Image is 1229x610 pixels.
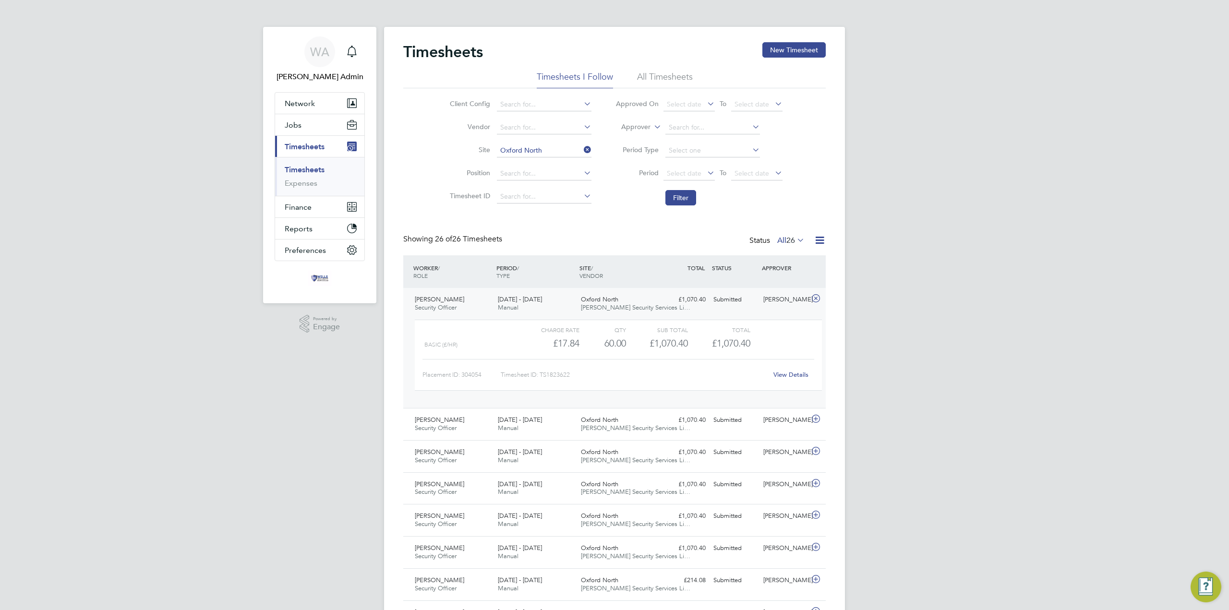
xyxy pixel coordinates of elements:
span: Preferences [285,246,326,255]
span: [DATE] - [DATE] [498,576,542,584]
nav: Main navigation [263,27,376,303]
div: Timesheets [275,157,364,196]
button: Filter [665,190,696,205]
div: £1,070.40 [626,335,688,351]
button: Finance [275,196,364,217]
span: Oxford North [581,448,618,456]
div: QTY [579,324,626,335]
span: [DATE] - [DATE] [498,512,542,520]
div: [PERSON_NAME] [759,573,809,588]
div: £1,070.40 [660,540,710,556]
span: Security Officer [415,584,457,592]
span: ROLE [413,272,428,279]
div: Submitted [710,573,759,588]
div: Showing [403,234,504,244]
input: Search for... [497,190,591,203]
div: Submitted [710,508,759,524]
div: STATUS [710,259,759,276]
span: Oxford North [581,295,618,303]
span: [PERSON_NAME] [415,512,464,520]
div: [PERSON_NAME] [759,540,809,556]
div: £1,070.40 [660,508,710,524]
div: £1,070.40 [660,444,710,460]
div: [PERSON_NAME] [759,508,809,524]
div: [PERSON_NAME] [759,444,809,460]
span: Security Officer [415,303,457,311]
span: [PERSON_NAME] Security Services Li… [581,552,690,560]
span: Select date [667,100,701,108]
span: [DATE] - [DATE] [498,544,542,552]
span: To [717,97,729,110]
input: Search for... [497,98,591,111]
span: Security Officer [415,520,457,528]
input: Search for... [665,121,760,134]
div: Submitted [710,540,759,556]
span: Reports [285,224,313,233]
div: £1,070.40 [660,412,710,428]
div: Placement ID: 304054 [422,367,501,383]
a: WA[PERSON_NAME] Admin [275,36,365,83]
div: Submitted [710,477,759,492]
label: Vendor [447,122,490,131]
span: Security Officer [415,488,457,496]
span: / [438,264,440,272]
span: Manual [498,424,518,432]
div: APPROVER [759,259,809,276]
span: TYPE [496,272,510,279]
span: Manual [498,303,518,311]
div: Sub Total [626,324,688,335]
div: Charge rate [518,324,579,335]
span: Manual [498,552,518,560]
a: Go to home page [275,271,365,286]
span: Finance [285,203,312,212]
span: Wills Admin [275,71,365,83]
input: Search for... [497,144,591,157]
span: TOTAL [687,264,705,272]
div: 60.00 [579,335,626,351]
label: Client Config [447,99,490,108]
div: [PERSON_NAME] [759,477,809,492]
label: Period Type [615,145,659,154]
span: Oxford North [581,512,618,520]
button: Jobs [275,114,364,135]
span: Oxford North [581,544,618,552]
span: [PERSON_NAME] [415,480,464,488]
a: Powered byEngage [300,315,340,333]
span: Security Officer [415,424,457,432]
div: PERIOD [494,259,577,284]
div: Submitted [710,444,759,460]
li: All Timesheets [637,71,693,88]
span: [PERSON_NAME] [415,448,464,456]
button: Network [275,93,364,114]
span: Security Officer [415,456,457,464]
h2: Timesheets [403,42,483,61]
span: / [591,264,593,272]
span: Basic (£/HR) [424,341,458,348]
span: Security Officer [415,552,457,560]
span: [PERSON_NAME] [415,544,464,552]
span: [PERSON_NAME] [415,295,464,303]
span: 26 Timesheets [435,234,502,244]
span: Network [285,99,315,108]
span: [PERSON_NAME] Security Services Li… [581,520,690,528]
button: Timesheets [275,136,364,157]
input: Select one [665,144,760,157]
span: [PERSON_NAME] Security Services Li… [581,424,690,432]
div: £1,070.40 [660,292,710,308]
a: Expenses [285,179,317,188]
div: £1,070.40 [660,477,710,492]
button: New Timesheet [762,42,826,58]
span: Oxford North [581,480,618,488]
label: Position [447,168,490,177]
div: £17.84 [518,335,579,351]
span: 26 [786,236,795,245]
li: Timesheets I Follow [537,71,613,88]
span: Jobs [285,120,301,130]
label: Timesheet ID [447,191,490,200]
input: Search for... [497,121,591,134]
div: Submitted [710,292,759,308]
span: [PERSON_NAME] Security Services Li… [581,303,690,311]
span: [DATE] - [DATE] [498,295,542,303]
span: [DATE] - [DATE] [498,480,542,488]
span: [PERSON_NAME] Security Services Li… [581,488,690,496]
